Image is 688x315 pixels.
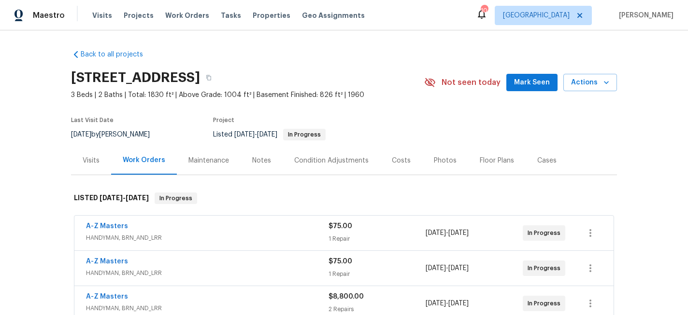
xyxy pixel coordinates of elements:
span: [DATE] [448,230,469,236]
span: 3 Beds | 2 Baths | Total: 1830 ft² | Above Grade: 1004 ft² | Basement Finished: 826 ft² | 1960 [71,90,424,100]
h6: LISTED [74,192,149,204]
span: Tasks [221,12,241,19]
span: Maestro [33,11,65,20]
span: Listed [213,131,326,138]
button: Mark Seen [506,74,558,92]
div: 1 Repair [329,234,426,244]
a: A-Z Masters [86,223,128,230]
span: Projects [124,11,154,20]
span: [DATE] [100,194,123,201]
span: Visits [92,11,112,20]
span: [GEOGRAPHIC_DATA] [503,11,570,20]
span: [DATE] [71,131,91,138]
span: Project [213,117,234,123]
div: 1 Repair [329,269,426,279]
div: Floor Plans [480,156,514,165]
div: by [PERSON_NAME] [71,129,161,140]
span: In Progress [528,228,564,238]
div: Work Orders [123,155,165,165]
span: [DATE] [426,230,446,236]
span: [DATE] [126,194,149,201]
span: Geo Assignments [302,11,365,20]
div: 2 Repairs [329,304,426,314]
span: HANDYMAN, BRN_AND_LRR [86,233,329,243]
button: Copy Address [200,69,217,86]
span: - [100,194,149,201]
span: $8,800.00 [329,293,364,300]
span: [DATE] [448,265,469,272]
span: Actions [571,77,609,89]
span: HANDYMAN, BRN_AND_LRR [86,268,329,278]
span: [DATE] [426,265,446,272]
div: Condition Adjustments [294,156,369,165]
span: [DATE] [234,131,255,138]
div: Cases [537,156,557,165]
span: In Progress [284,132,325,137]
span: Mark Seen [514,77,550,89]
div: Costs [392,156,411,165]
div: Maintenance [188,156,229,165]
a: A-Z Masters [86,258,128,265]
span: Work Orders [165,11,209,20]
div: LISTED [DATE]-[DATE]In Progress [71,183,617,214]
div: 10 [481,6,487,15]
span: In Progress [528,299,564,308]
span: Properties [253,11,290,20]
span: - [426,299,469,308]
div: Photos [434,156,457,165]
span: [DATE] [448,300,469,307]
a: A-Z Masters [86,293,128,300]
button: Actions [563,74,617,92]
span: $75.00 [329,223,352,230]
span: Not seen today [442,78,501,87]
h2: [STREET_ADDRESS] [71,73,200,82]
span: - [426,263,469,273]
a: Back to all projects [71,50,164,59]
span: [DATE] [426,300,446,307]
span: HANDYMAN, BRN_AND_LRR [86,303,329,313]
span: [PERSON_NAME] [615,11,674,20]
div: Visits [83,156,100,165]
span: In Progress [156,193,196,203]
span: In Progress [528,263,564,273]
span: $75.00 [329,258,352,265]
span: Last Visit Date [71,117,114,123]
div: Notes [252,156,271,165]
span: - [234,131,277,138]
span: [DATE] [257,131,277,138]
span: - [426,228,469,238]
